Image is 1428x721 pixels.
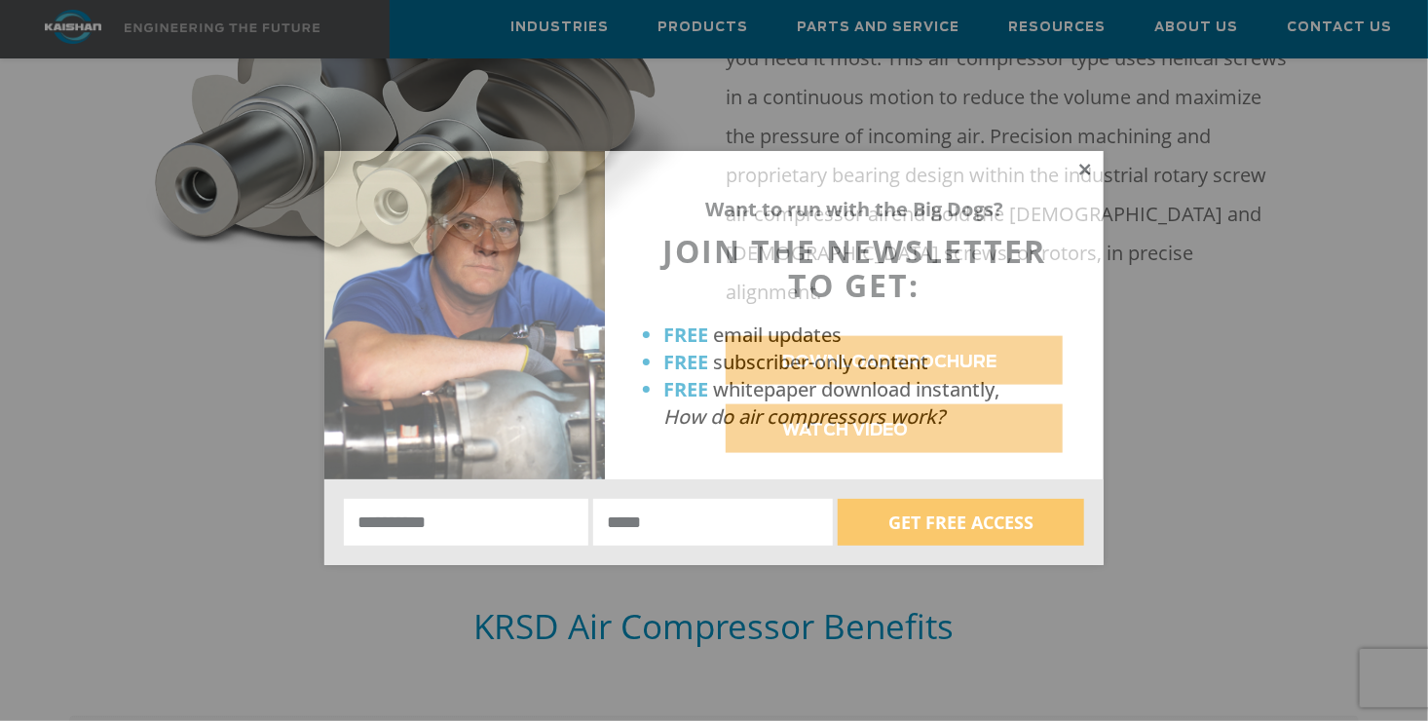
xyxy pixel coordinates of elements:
button: Close [1076,161,1094,178]
strong: FREE [663,376,708,402]
input: Email [593,499,833,546]
strong: FREE [663,322,708,348]
button: GET FREE ACCESS [838,499,1084,546]
span: JOIN THE NEWSLETTER TO GET: [662,230,1046,306]
input: Name: [344,499,588,546]
em: How do air compressors work? [663,403,945,430]
span: subscriber-only content [713,349,928,375]
span: email updates [713,322,842,348]
strong: Want to run with the Big Dogs? [705,196,1003,222]
strong: FREE [663,349,708,375]
span: whitepaper download instantly, [713,376,999,402]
